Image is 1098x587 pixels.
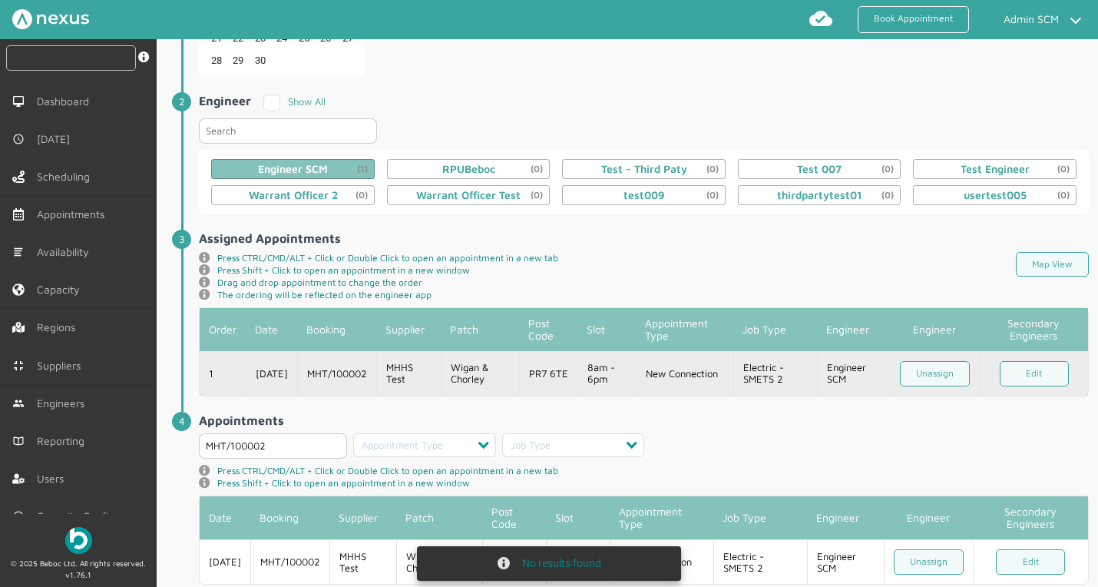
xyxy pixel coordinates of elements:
th: Supplier [376,308,441,351]
span: Dashboard [37,95,95,108]
th: Secondary Engineers [973,496,1088,539]
small: (0) [531,190,549,201]
h2: Assigned Appointments ️️️ [199,231,1089,245]
div: test009@beboc.co.uk [623,189,665,201]
td: Wigan & Chorley [396,539,482,584]
span: No results found [522,557,601,571]
span: [DATE] [37,133,76,145]
a: Edit [996,549,1065,575]
input: Search [199,118,377,144]
span: Press Shift + Click to open an appointment in a new window [217,477,470,489]
img: user-left-menu.svg [12,473,25,485]
span: Availability [37,246,95,258]
input: Search by: Ref, PostCode, MPAN, MPRN, Account, Customer [199,433,347,459]
div: warrantofficer@gmail.com [416,189,521,201]
small: (0) [706,164,725,174]
span: Appointments [37,208,111,221]
th: Engineer [890,308,979,351]
small: (0) [881,190,900,201]
img: regions.left-menu.svg [12,321,25,333]
img: Beboc Logo [65,527,92,554]
td: Engineer SCM [817,351,890,396]
td: [DATE] [246,351,297,396]
td: Engineer SCM [807,539,884,584]
div: test007@beboc.co.uk [797,163,842,175]
a: Edit [1000,361,1069,386]
span: Scheduling [37,171,96,183]
small: (0) [706,190,725,201]
h2: Appointments [199,413,1089,427]
th: Engineer [884,496,973,539]
div: thirdpartytest01@beboc.co.uk [777,189,862,201]
span: 30 [250,50,270,70]
th: Slot [546,496,610,539]
small: (1) [357,164,374,174]
span: Regions [37,321,81,333]
img: Nexus [12,9,89,29]
small: (0) [1057,164,1076,174]
div: test.third-party@beboc.co.uk [601,163,687,175]
img: scheduling-left-menu.svg [12,171,25,183]
td: Electric - SMETS 2 [713,539,807,584]
th: Booking [297,308,376,351]
img: md-time.svg [12,133,25,145]
th: Job Type [733,308,817,351]
img: md-people.svg [12,397,25,410]
a: Unassign [900,361,970,386]
th: Booking [250,496,329,539]
a: Book Appointment [858,6,969,33]
td: New Connection [636,351,734,396]
span: Press CTRL/CMD/ALT + Click or Double Click to open an appointment in a new tab [217,252,558,264]
img: md-contract.svg [12,360,25,372]
span: 29 [228,50,248,70]
th: Patch [441,308,519,351]
th: Supplier [329,496,395,539]
td: MHT/100002 [297,351,376,396]
span: Drag and drop appointment to change the order [217,277,422,289]
span: Engineers [37,397,91,410]
button: Map View [1016,252,1089,277]
button: September 28, 2025 [205,49,227,71]
th: Date [200,496,250,539]
span: Suppliers [37,360,87,372]
td: PR7 6TE [519,351,578,396]
span: Capacity [37,284,86,296]
span: The ordering will be reflected on the engineer app [217,289,432,301]
th: Post Code [482,496,546,539]
th: Slot [577,308,636,351]
td: MHHS Test [329,539,395,584]
img: md-list.svg [12,246,25,258]
td: Electric - SMETS 2 [733,351,817,396]
td: [DATE] [200,539,250,584]
button: September 29, 2025 [227,49,250,71]
td: 1 [200,351,246,396]
th: Engineer [817,308,890,351]
div: scmwarehouse52@gmail.com [442,163,495,175]
th: Appointment Type [610,496,713,539]
th: Date [246,308,297,351]
small: (0) [531,164,549,174]
td: Wigan & Chorley [441,351,519,396]
span: Reporting [37,435,91,447]
div: Paul.Rutter@test.com [961,163,1030,175]
img: md-book.svg [12,435,25,447]
th: Order [200,308,246,351]
img: appointments-left-menu.svg [12,208,25,221]
img: md-desktop.svg [12,95,25,108]
div: beboc.scm@gmail.com [258,163,328,175]
button: September 30, 2025 [249,49,271,71]
small: (0) [356,190,374,201]
img: md-cloud-done.svg [809,6,833,31]
span: Press CTRL/CMD/ALT + Click or Double Click to open an appointment in a new tab [217,465,558,477]
th: Patch [396,496,482,539]
a: Unassign [894,549,964,575]
a: Map View [1016,257,1089,270]
div: warrantofficer2@gmail.com [249,189,338,201]
th: Secondary Engineers [979,308,1088,351]
span: Press Shift + Click to open an appointment in a new window [217,264,470,277]
span: Users [37,473,70,485]
span: Capacity Configs [37,510,125,522]
td: MHT/100002 [250,539,329,584]
small: (0) [1057,190,1076,201]
th: Job Type [713,496,807,539]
